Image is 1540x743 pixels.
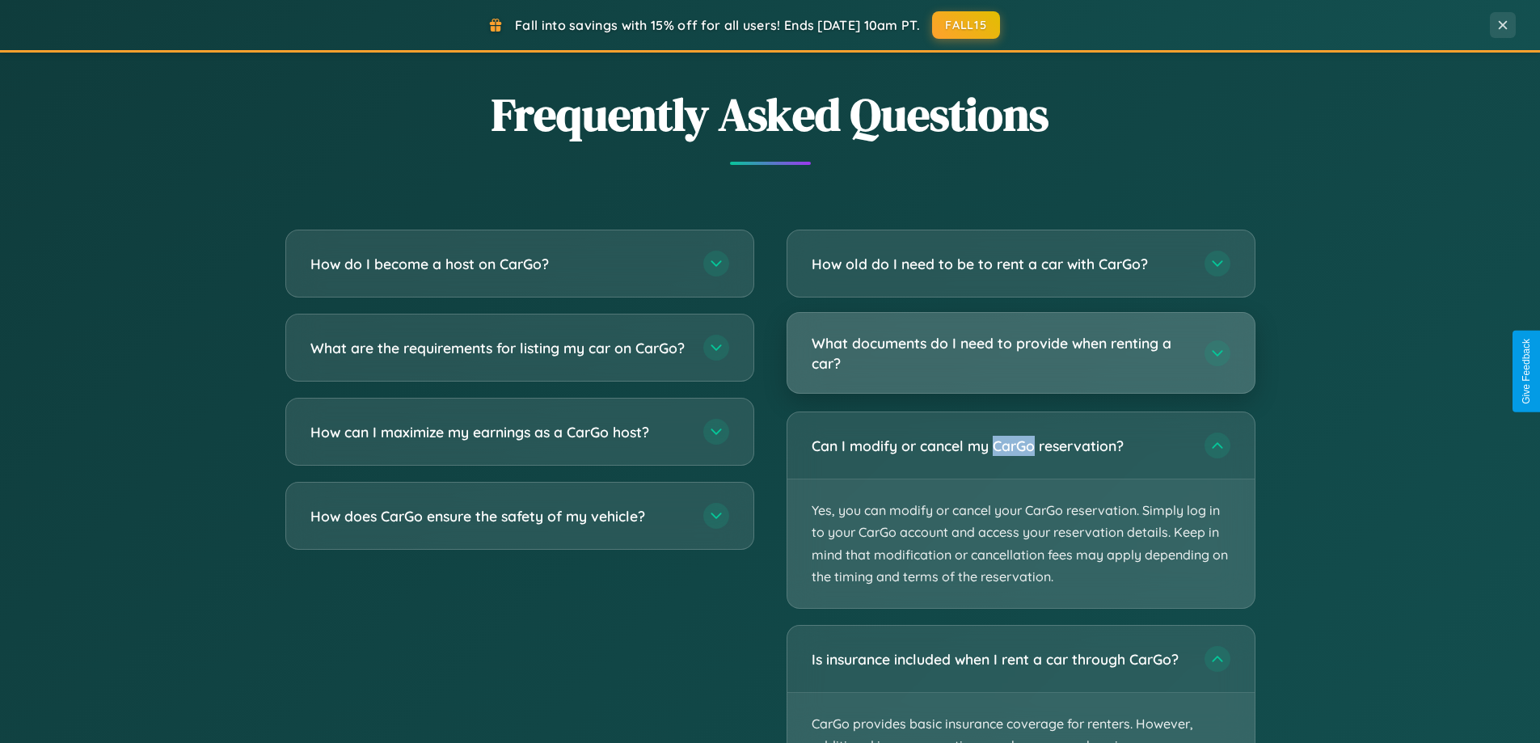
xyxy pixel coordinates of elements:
h3: How can I maximize my earnings as a CarGo host? [310,422,687,442]
h3: How do I become a host on CarGo? [310,254,687,274]
h3: What documents do I need to provide when renting a car? [812,333,1188,373]
h3: What are the requirements for listing my car on CarGo? [310,338,687,358]
h3: How old do I need to be to rent a car with CarGo? [812,254,1188,274]
button: FALL15 [932,11,1000,39]
span: Fall into savings with 15% off for all users! Ends [DATE] 10am PT. [515,17,920,33]
h3: Is insurance included when I rent a car through CarGo? [812,649,1188,669]
h3: Can I modify or cancel my CarGo reservation? [812,436,1188,456]
div: Give Feedback [1521,339,1532,404]
h3: How does CarGo ensure the safety of my vehicle? [310,506,687,526]
h2: Frequently Asked Questions [285,83,1255,146]
p: Yes, you can modify or cancel your CarGo reservation. Simply log in to your CarGo account and acc... [787,479,1255,608]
